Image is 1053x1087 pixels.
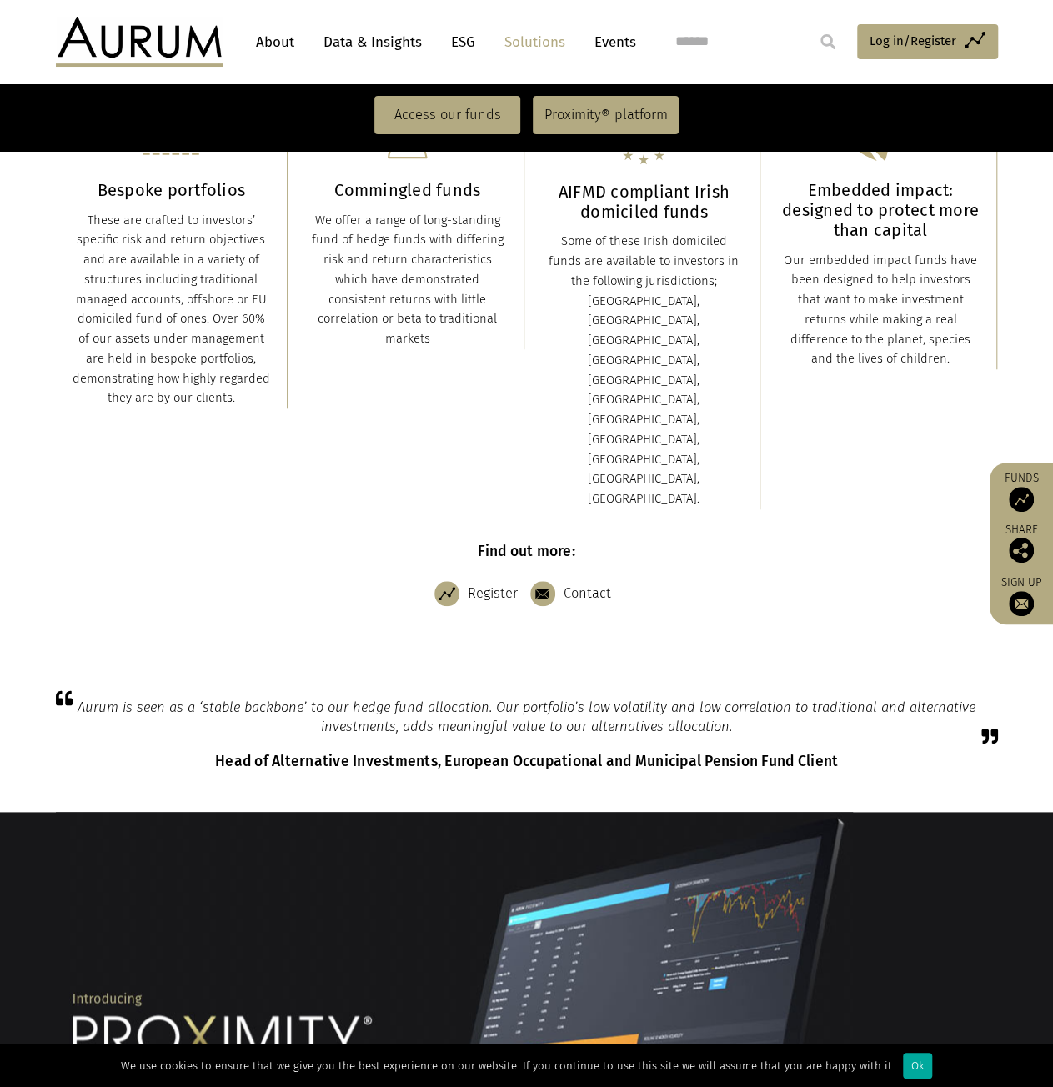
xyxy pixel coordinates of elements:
h3: AIFMD compliant Irish domiciled funds [545,182,744,222]
a: Solutions [496,27,574,58]
a: Sign up [998,575,1045,616]
div: Some of these Irish domiciled funds are available to investors in the following jurisdictions; [G... [545,232,744,509]
a: Register [434,573,526,614]
blockquote: Aurum is seen as a ‘stable backbone’ to our hedge fund allocation. Our portfolio’s low volatility... [56,698,998,736]
img: Sign up to our newsletter [1009,591,1034,616]
div: We offer a range of long-standing fund of hedge funds with differing risk and return characterist... [308,211,507,349]
h6: Head of Alternative Investments, European Occupational and Municipal Pension Fund Client [56,753,998,770]
h6: Find out more: [56,543,998,560]
a: Data & Insights [315,27,430,58]
a: Access our funds [374,96,520,134]
img: Aurum [56,17,223,67]
a: Log in/Register [857,24,998,59]
img: Share this post [1009,538,1034,563]
div: These are crafted to investors’ specific risk and return objectives and are available in a variet... [73,211,271,409]
div: Share [998,524,1045,563]
a: Events [586,27,636,58]
a: Contact [530,573,619,614]
a: About [248,27,303,58]
div: Ok [903,1053,932,1079]
a: Proximity® platform [533,96,679,134]
img: Access Funds [1009,487,1034,512]
a: ESG [443,27,484,58]
h3: Commingled funds [308,180,507,200]
span: Log in/Register [870,31,956,51]
a: Funds [998,471,1045,512]
h3: Bespoke portfolios [73,180,271,200]
div: Our embedded impact funds have been designed to help investors that want to make investment retur... [781,251,980,370]
h3: Embedded impact: designed to protect more than capital [781,180,980,240]
input: Submit [811,25,845,58]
